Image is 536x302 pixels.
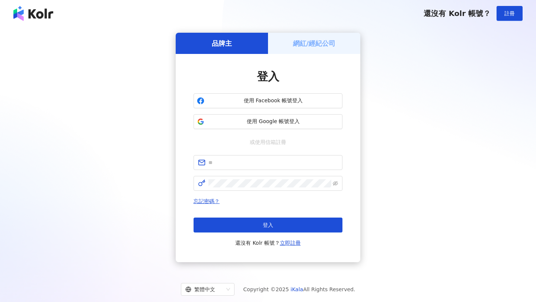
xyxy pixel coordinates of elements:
span: 使用 Google 帳號登入 [207,118,339,125]
span: 使用 Facebook 帳號登入 [207,97,339,105]
h5: 網紅/經紀公司 [293,39,336,48]
span: 還沒有 Kolr 帳號？ [424,9,491,18]
h5: 品牌主 [212,39,232,48]
button: 使用 Facebook 帳號登入 [194,93,342,108]
button: 使用 Google 帳號登入 [194,114,342,129]
span: 或使用信箱註冊 [245,138,291,146]
span: 登入 [257,70,279,83]
div: 繁體中文 [185,283,223,295]
span: 登入 [263,222,273,228]
a: 忘記密碼？ [194,198,220,204]
span: eye-invisible [333,181,338,186]
button: 註冊 [497,6,523,21]
a: 立即註冊 [280,240,301,246]
img: logo [13,6,53,21]
span: Copyright © 2025 All Rights Reserved. [243,285,355,294]
span: 還沒有 Kolr 帳號？ [235,238,301,247]
a: iKala [291,286,303,292]
span: 註冊 [504,10,515,16]
button: 登入 [194,218,342,232]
